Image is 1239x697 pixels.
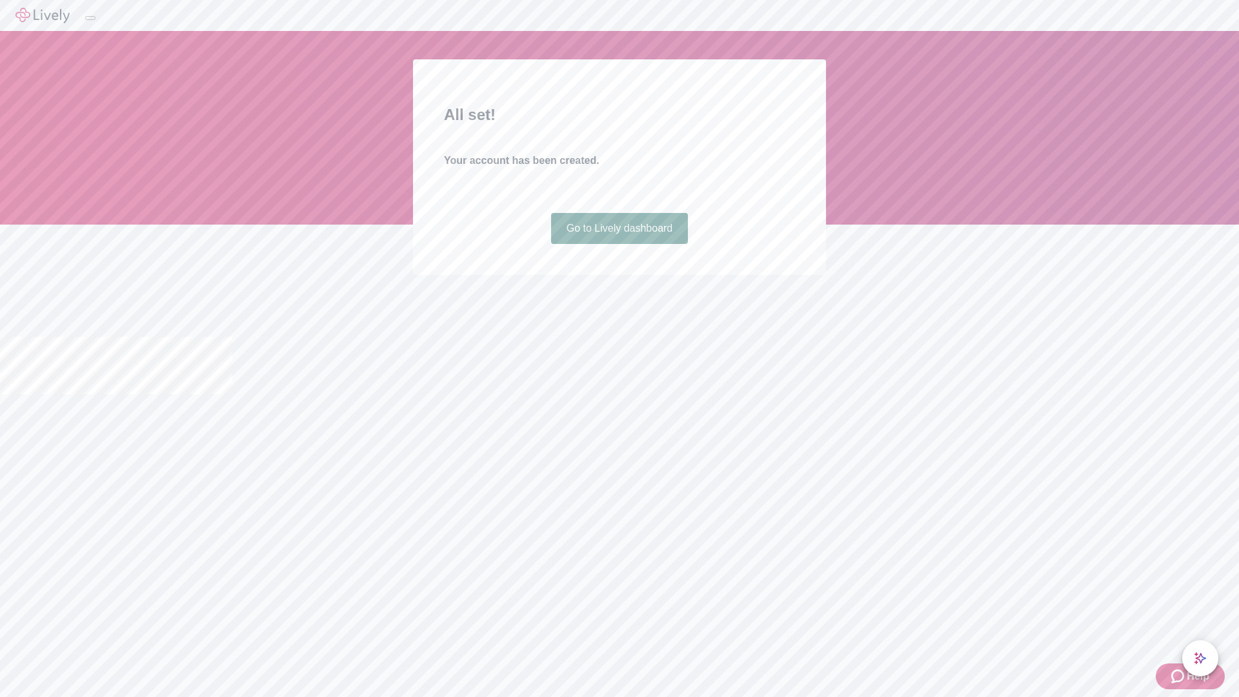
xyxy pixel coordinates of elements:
[1156,663,1225,689] button: Zendesk support iconHelp
[551,213,689,244] a: Go to Lively dashboard
[444,153,795,168] h4: Your account has been created.
[1194,652,1207,665] svg: Lively AI Assistant
[1171,669,1187,684] svg: Zendesk support icon
[85,16,96,20] button: Log out
[15,8,70,23] img: Lively
[444,103,795,126] h2: All set!
[1182,640,1218,676] button: chat
[1187,669,1209,684] span: Help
